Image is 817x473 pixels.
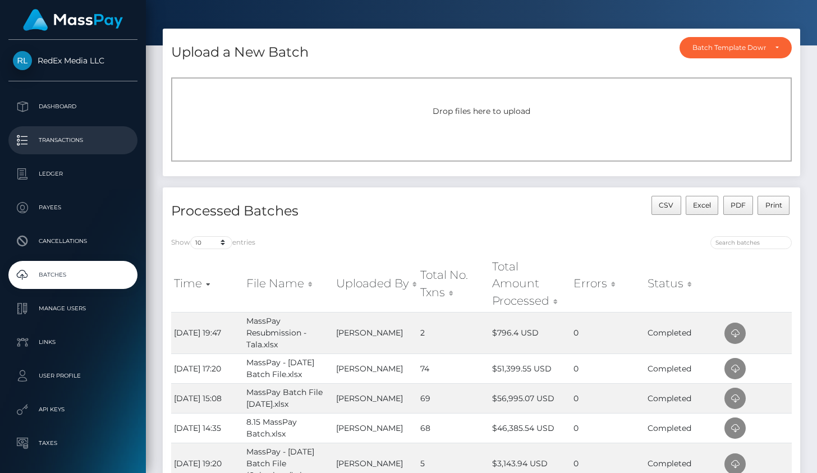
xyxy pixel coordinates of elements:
a: Batches [8,261,137,289]
td: [PERSON_NAME] [333,312,417,353]
span: CSV [659,201,673,209]
button: Batch Template Download [680,37,792,58]
td: 0 [571,413,645,443]
td: [DATE] 15:08 [171,383,244,413]
a: Dashboard [8,93,137,121]
a: User Profile [8,362,137,390]
td: $796.4 USD [489,312,571,353]
td: 8.15 MassPay Batch.xlsx [244,413,333,443]
td: 69 [417,383,489,413]
button: Excel [686,196,719,215]
td: 74 [417,353,489,383]
span: Print [765,201,782,209]
td: 0 [571,312,645,353]
td: $56,995.07 USD [489,383,571,413]
td: [DATE] 14:35 [171,413,244,443]
a: Payees [8,194,137,222]
p: Payees [13,199,133,216]
p: User Profile [13,368,133,384]
img: RedEx Media LLC [13,51,32,70]
p: Transactions [13,132,133,149]
h4: Processed Batches [171,201,473,221]
td: 0 [571,383,645,413]
th: Time: activate to sort column ascending [171,255,244,312]
button: CSV [651,196,681,215]
label: Show entries [171,236,255,249]
p: API Keys [13,401,133,418]
a: Manage Users [8,295,137,323]
p: Dashboard [13,98,133,115]
td: Completed [645,413,722,443]
td: [PERSON_NAME] [333,383,417,413]
a: Links [8,328,137,356]
td: $46,385.54 USD [489,413,571,443]
p: Manage Users [13,300,133,317]
a: Ledger [8,160,137,188]
p: Links [13,334,133,351]
td: 2 [417,312,489,353]
th: File Name: activate to sort column ascending [244,255,333,312]
td: [PERSON_NAME] [333,353,417,383]
td: $51,399.55 USD [489,353,571,383]
th: Total Amount Processed: activate to sort column ascending [489,255,571,312]
input: Search batches [710,236,792,249]
th: Total No. Txns: activate to sort column ascending [417,255,489,312]
td: 0 [571,353,645,383]
span: PDF [731,201,746,209]
td: MassPay Resubmission - Tala.xlsx [244,312,333,353]
a: Cancellations [8,227,137,255]
td: Completed [645,383,722,413]
h4: Upload a New Batch [171,43,309,62]
button: PDF [723,196,754,215]
td: MassPay Batch File [DATE].xlsx [244,383,333,413]
select: Showentries [190,236,232,249]
th: Errors: activate to sort column ascending [571,255,645,312]
div: Batch Template Download [692,43,766,52]
td: Completed [645,353,722,383]
a: API Keys [8,396,137,424]
td: MassPay - [DATE] Batch File.xlsx [244,353,333,383]
p: Taxes [13,435,133,452]
th: Uploaded By: activate to sort column ascending [333,255,417,312]
a: Taxes [8,429,137,457]
a: Transactions [8,126,137,154]
td: [DATE] 19:47 [171,312,244,353]
img: MassPay Logo [23,9,123,31]
button: Print [758,196,790,215]
span: RedEx Media LLC [8,56,137,66]
p: Cancellations [13,233,133,250]
th: Status: activate to sort column ascending [645,255,722,312]
p: Batches [13,267,133,283]
td: Completed [645,312,722,353]
td: [PERSON_NAME] [333,413,417,443]
p: Ledger [13,166,133,182]
td: 68 [417,413,489,443]
span: Excel [693,201,711,209]
td: [DATE] 17:20 [171,353,244,383]
span: Drop files here to upload [433,106,530,116]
